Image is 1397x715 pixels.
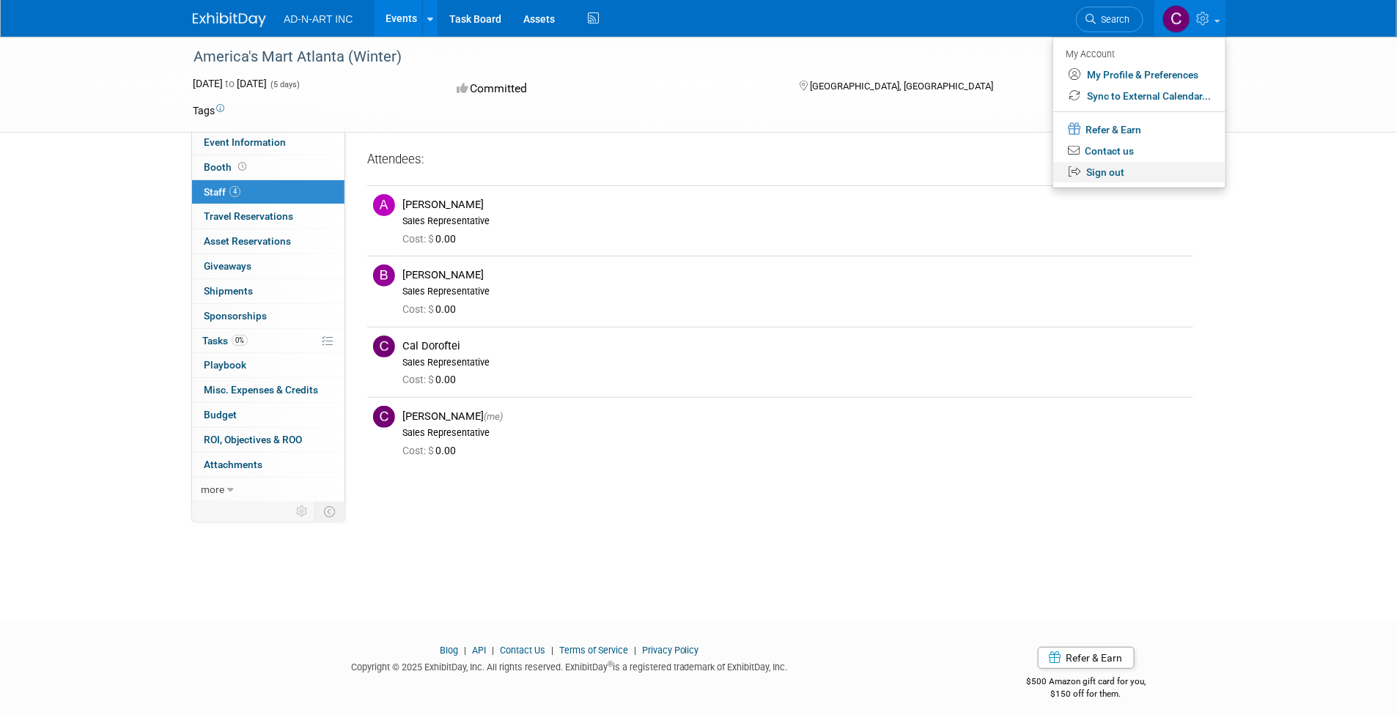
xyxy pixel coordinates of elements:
[488,645,498,656] span: |
[402,445,435,456] span: Cost: $
[373,336,395,357] img: C.jpg
[373,194,395,216] img: A.jpg
[232,335,248,346] span: 0%
[402,427,1187,439] div: Sales Representative
[204,235,291,247] span: Asset Reservations
[608,660,613,668] sup: ®
[193,657,946,674] div: Copyright © 2025 ExhibitDay, Inc. All rights reserved. ExhibitDay is a registered trademark of Ex...
[188,44,1121,70] div: America's Mart Atlanta (Winter)
[1053,141,1225,162] a: Contact us
[204,136,286,148] span: Event Information
[1053,86,1225,107] a: Sync to External Calendar...
[235,161,249,172] span: Booth not reserved yet
[204,359,246,371] span: Playbook
[204,260,251,272] span: Giveaways
[204,285,253,297] span: Shipments
[193,78,267,89] span: [DATE] [DATE]
[402,374,462,385] span: 0.00
[193,103,224,118] td: Tags
[1162,5,1190,33] img: Carol Salmon
[192,155,344,179] a: Booth
[1053,64,1225,86] a: My Profile & Preferences
[402,198,1187,212] div: [PERSON_NAME]
[402,445,462,456] span: 0.00
[204,459,262,470] span: Attachments
[284,13,353,25] span: AD-N-ART INC
[472,645,486,656] a: API
[440,645,458,656] a: Blog
[402,268,1187,282] div: [PERSON_NAME]
[402,303,462,315] span: 0.00
[1038,647,1135,669] a: Refer & Earn
[192,353,344,377] a: Playbook
[192,428,344,452] a: ROI, Objectives & ROO
[642,645,699,656] a: Privacy Policy
[402,339,1187,353] div: Cal Doroftei
[630,645,640,656] span: |
[202,335,248,347] span: Tasks
[223,78,237,89] span: to
[968,666,1205,700] div: $500 Amazon gift card for you,
[500,645,545,656] a: Contact Us
[204,409,237,421] span: Budget
[192,453,344,477] a: Attachments
[192,229,344,253] a: Asset Reservations
[810,81,993,92] span: [GEOGRAPHIC_DATA], [GEOGRAPHIC_DATA]
[290,502,315,521] td: Personalize Event Tab Strip
[1066,45,1211,62] div: My Account
[1053,162,1225,183] a: Sign out
[968,688,1205,700] div: $150 off for them.
[367,151,1193,170] div: Attendees:
[192,403,344,427] a: Budget
[192,254,344,278] a: Giveaways
[460,645,470,656] span: |
[192,180,344,204] a: Staff4
[192,279,344,303] a: Shipments
[315,502,345,521] td: Toggle Event Tabs
[1053,118,1225,141] a: Refer & Earn
[402,374,435,385] span: Cost: $
[452,76,776,102] div: Committed
[204,434,302,445] span: ROI, Objectives & ROO
[192,478,344,502] a: more
[484,411,503,422] span: (me)
[402,233,462,245] span: 0.00
[402,410,1187,423] div: [PERSON_NAME]
[402,357,1187,368] div: Sales Representative
[402,303,435,315] span: Cost: $
[1096,14,1129,25] span: Search
[402,286,1187,297] div: Sales Representative
[201,484,224,495] span: more
[373,264,395,286] img: B.jpg
[192,304,344,328] a: Sponsorships
[193,12,266,27] img: ExhibitDay
[204,384,318,396] span: Misc. Expenses & Credits
[204,186,240,198] span: Staff
[402,215,1187,227] div: Sales Representative
[204,310,267,322] span: Sponsorships
[548,645,557,656] span: |
[204,210,293,222] span: Travel Reservations
[192,204,344,229] a: Travel Reservations
[402,233,435,245] span: Cost: $
[192,329,344,353] a: Tasks0%
[373,406,395,428] img: C.jpg
[229,186,240,197] span: 4
[559,645,628,656] a: Terms of Service
[1076,7,1143,32] a: Search
[192,378,344,402] a: Misc. Expenses & Credits
[192,130,344,155] a: Event Information
[269,80,300,89] span: (5 days)
[204,161,249,173] span: Booth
